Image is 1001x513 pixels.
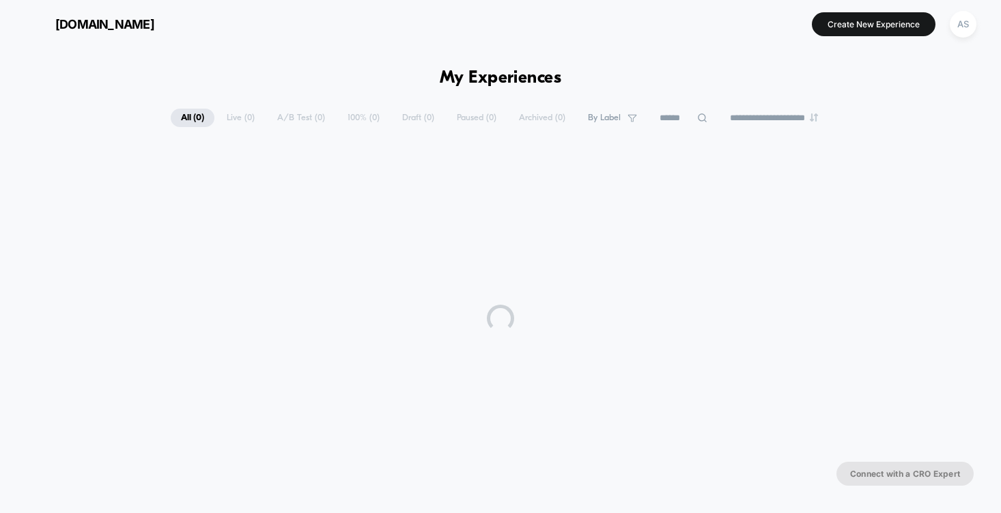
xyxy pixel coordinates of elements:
h1: My Experiences [440,68,562,88]
button: Connect with a CRO Expert [836,462,974,486]
span: All ( 0 ) [171,109,214,127]
button: AS [946,10,981,38]
span: [DOMAIN_NAME] [55,17,154,31]
div: AS [950,11,976,38]
img: end [810,113,818,122]
button: Create New Experience [812,12,935,36]
span: By Label [588,113,621,123]
button: [DOMAIN_NAME] [20,13,158,35]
